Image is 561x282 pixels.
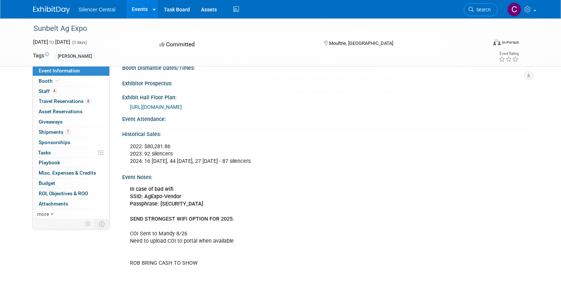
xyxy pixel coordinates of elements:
[39,119,63,125] span: Giveaways
[447,38,519,49] div: Event Format
[85,99,91,104] span: 8
[502,40,519,45] div: In-Person
[125,139,449,169] div: 2022: $80,281.86 2023: 92 silencers 2024: 16 [DATE], 44 [DATE], 27 [DATE] - 87 silencers
[33,148,109,158] a: Tasks
[39,201,68,207] span: Attachments
[39,190,88,196] span: ROI, Objectives & ROO
[122,78,528,87] div: Exhibitor Prospectus:
[39,98,91,104] span: Travel Reservations
[39,88,57,94] span: Staff
[122,129,528,138] div: Historical Sales:
[157,38,312,51] div: Committed
[82,219,95,229] td: Personalize Event Tab Strip
[130,186,173,192] b: In case of bad wifi
[33,66,109,76] a: Event Information
[33,39,70,45] span: [DATE] [DATE]
[130,216,234,222] b: SEND STRONGEST WIFI OPTION FOR 2025.
[474,7,491,13] span: Search
[33,76,109,86] a: Booth
[130,193,203,207] b: SSID: AgExpo-Vendor Passphrase: [SECURITY_DATA]
[122,92,528,101] div: Exhibit Hall Floor Plan:
[33,6,70,14] img: ExhibitDay
[39,78,61,84] span: Booth
[33,209,109,219] a: more
[33,96,109,106] a: Travel Reservations8
[39,180,55,186] span: Budget
[507,3,521,17] img: Carin Froehlich
[48,39,55,45] span: to
[39,68,80,74] span: Event Information
[493,39,501,45] img: Format-Inperson.png
[33,168,109,178] a: Misc. Expenses & Credits
[122,172,528,181] div: Event Notes:
[33,138,109,147] a: Sponsorships
[79,7,116,13] span: Silencer Central
[33,178,109,188] a: Budget
[52,88,57,94] span: 4
[71,40,87,45] span: (3 days)
[39,108,82,114] span: Asset Reservations
[33,199,109,209] a: Attachments
[33,158,109,168] a: Playbook
[33,107,109,117] a: Asset Reservations
[33,86,109,96] a: Staff4
[329,40,393,46] span: Moultrie, [GEOGRAPHIC_DATA]
[130,104,182,110] a: [URL][DOMAIN_NAME]
[33,52,49,60] td: Tags
[122,114,528,123] div: Event Attendance:
[56,53,94,60] div: [PERSON_NAME]
[39,160,60,165] span: Playbook
[33,127,109,137] a: Shipments1
[94,219,109,229] td: Toggle Event Tabs
[65,129,71,135] span: 1
[464,3,498,16] a: Search
[33,189,109,199] a: ROI, Objectives & ROO
[39,170,96,176] span: Misc. Expenses & Credits
[31,22,478,35] div: Sunbelt Ag Expo
[39,139,70,145] span: Sponsorships
[122,63,528,72] div: Booth Dismantle Dates/Times:
[56,79,60,83] i: Booth reservation complete
[33,117,109,127] a: Giveaways
[499,52,519,56] div: Event Rating
[37,211,49,217] span: more
[38,150,51,156] span: Tasks
[39,129,71,135] span: Shipments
